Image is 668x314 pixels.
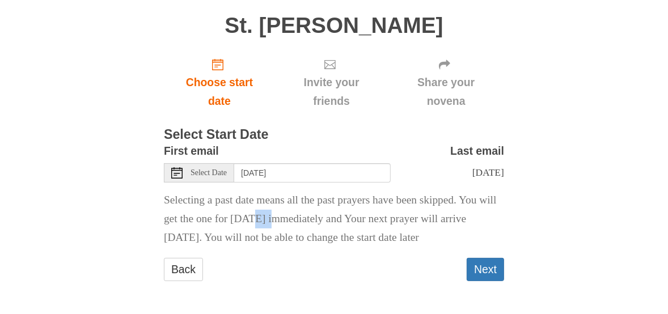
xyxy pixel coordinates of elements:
[164,128,504,142] h3: Select Start Date
[286,73,377,111] span: Invite your friends
[191,169,227,177] span: Select Date
[164,142,219,160] label: First email
[388,49,504,116] div: Click "Next" to confirm your start date first.
[234,163,391,183] input: Use the arrow keys to pick a date
[164,191,504,247] p: Selecting a past date means all the past prayers have been skipped. You will get the one for [DAT...
[467,258,504,281] button: Next
[399,73,493,111] span: Share your novena
[164,49,275,116] a: Choose start date
[164,14,504,38] h1: St. [PERSON_NAME]
[472,167,504,178] span: [DATE]
[275,49,388,116] div: Click "Next" to confirm your start date first.
[164,258,203,281] a: Back
[450,142,504,160] label: Last email
[175,73,264,111] span: Choose start date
